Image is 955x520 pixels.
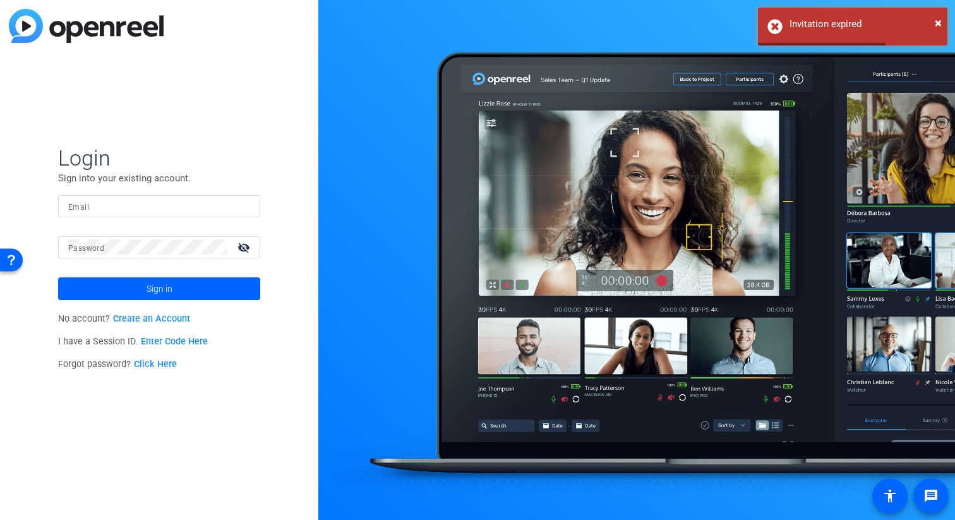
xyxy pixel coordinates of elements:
button: Close [935,13,942,32]
button: Sign in [58,277,260,300]
span: No account? [58,313,190,324]
a: Click Here [134,359,177,370]
span: Login [58,145,260,171]
span: I have a Session ID. [58,336,208,347]
mat-icon: message [923,488,939,504]
div: Invitation expired [790,17,938,32]
img: blue-gradient.svg [9,9,164,43]
span: Sign in [147,273,172,305]
a: Enter Code Here [141,336,208,347]
mat-label: Email [68,203,89,212]
a: Create an Account [113,313,190,324]
span: × [935,15,942,30]
mat-icon: visibility_off [230,238,260,257]
input: Enter Email Address [68,198,250,214]
p: Sign into your existing account. [58,171,260,185]
mat-label: Password [68,244,104,253]
span: Forgot password? [58,359,177,370]
mat-icon: accessibility [882,488,898,504]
